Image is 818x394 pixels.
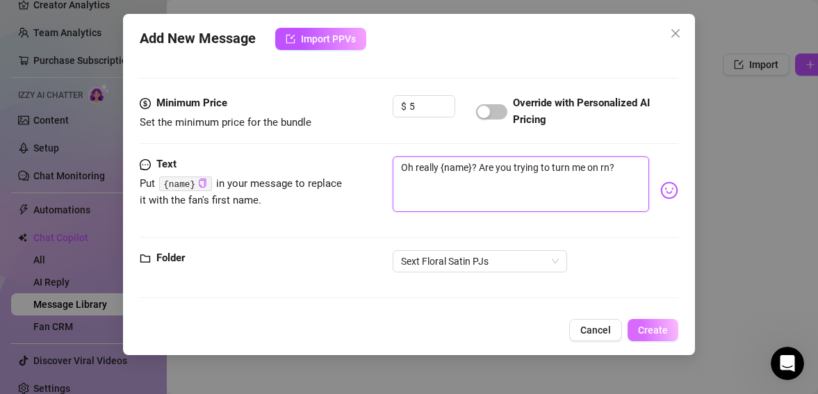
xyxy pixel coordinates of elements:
[580,325,611,336] span: Cancel
[140,156,151,173] span: message
[165,250,185,278] span: 😃
[92,250,113,278] span: 😞
[83,295,195,306] a: Open in help center
[243,6,269,32] button: Expand window
[156,158,177,170] strong: Text
[393,156,650,212] textarea: Oh really {name}? Are you trying to turn me on rn?
[275,28,366,50] button: Import PPVs
[9,6,35,32] button: go back
[85,250,121,278] span: disappointed reaction
[198,179,207,189] button: Click to Copy
[301,33,356,44] span: Import PPVs
[198,179,207,188] span: copy
[401,251,559,272] span: Sext Floral Satin PJs
[628,319,678,341] button: Create
[771,347,804,380] iframe: Intercom live chat
[660,181,678,199] img: svg%3e
[664,22,687,44] button: Close
[140,250,151,267] span: folder
[664,28,687,39] span: Close
[156,252,185,264] strong: Folder
[670,28,681,39] span: close
[129,250,149,278] span: 😐
[286,34,295,44] span: import
[159,177,211,191] code: {name}
[121,250,157,278] span: neutral face reaction
[140,95,151,112] span: dollar
[17,236,261,252] div: Did this answer your question?
[569,319,622,341] button: Cancel
[638,325,668,336] span: Create
[140,28,256,50] span: Add New Message
[156,97,227,109] strong: Minimum Price
[157,250,193,278] span: smiley reaction
[140,116,311,129] span: Set the minimum price for the bundle
[140,177,343,206] span: Put in your message to replace it with the fan's first name.
[513,97,650,126] strong: Override with Personalized AI Pricing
